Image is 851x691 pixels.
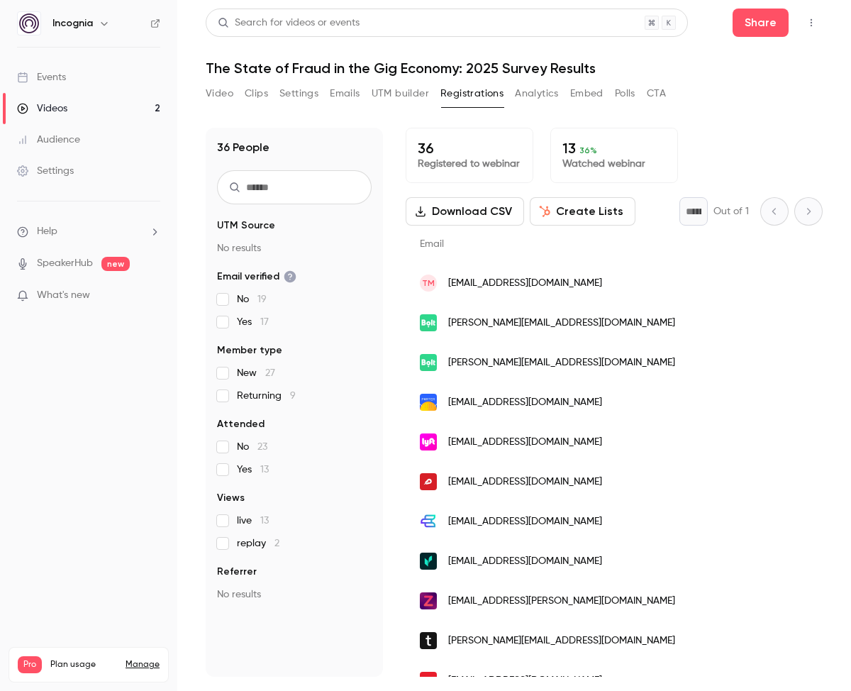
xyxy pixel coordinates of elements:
[52,16,93,31] h6: Incognia
[217,139,269,156] h1: 36 People
[579,145,597,155] span: 36 %
[126,659,160,670] a: Manage
[418,157,521,171] p: Registered to webinar
[420,632,437,649] img: trustfull.com
[372,82,429,105] button: UTM builder
[206,60,823,77] h1: The State of Fraud in the Gig Economy: 2025 Survey Results
[406,197,524,226] button: Download CSV
[18,12,40,35] img: Incognia
[217,270,296,284] span: Email verified
[448,435,602,450] span: [EMAIL_ADDRESS][DOMAIN_NAME]
[260,317,269,327] span: 17
[257,442,267,452] span: 23
[217,565,257,579] span: Referrer
[448,355,675,370] span: [PERSON_NAME][EMAIL_ADDRESS][DOMAIN_NAME]
[17,224,160,239] li: help-dropdown-opener
[515,82,559,105] button: Analytics
[420,354,437,371] img: bolt.eu
[217,491,245,505] span: Views
[17,164,74,178] div: Settings
[218,16,360,31] div: Search for videos or events
[37,288,90,303] span: What's new
[420,513,437,530] img: eunifin.com
[217,417,265,431] span: Attended
[237,514,269,528] span: live
[420,433,437,450] img: lyft.com
[206,82,233,105] button: Video
[440,82,504,105] button: Registrations
[448,514,602,529] span: [EMAIL_ADDRESS][DOMAIN_NAME]
[647,82,666,105] button: CTA
[422,277,435,289] span: TM
[237,389,296,403] span: Returning
[420,239,444,249] span: Email
[420,592,437,609] img: zeptonow.com
[245,82,268,105] button: Clips
[237,536,279,551] span: replay
[420,314,437,331] img: bolt.eu
[274,538,279,548] span: 2
[217,241,372,255] p: No results
[420,394,437,411] img: theporter.in
[562,157,666,171] p: Watched webinar
[143,289,160,302] iframe: Noticeable Trigger
[448,673,602,688] span: [EMAIL_ADDRESS][DOMAIN_NAME]
[217,219,275,233] span: UTM Source
[217,587,372,602] p: No results
[420,672,437,689] img: ifood.com.br
[420,473,437,490] img: deliveryhero.com
[448,634,675,648] span: [PERSON_NAME][EMAIL_ADDRESS][DOMAIN_NAME]
[615,82,635,105] button: Polls
[448,475,602,490] span: [EMAIL_ADDRESS][DOMAIN_NAME]
[237,315,269,329] span: Yes
[37,224,57,239] span: Help
[237,463,269,477] span: Yes
[260,465,269,475] span: 13
[570,82,604,105] button: Embed
[217,343,282,358] span: Member type
[330,82,360,105] button: Emails
[237,292,267,306] span: No
[101,257,130,271] span: new
[237,366,275,380] span: New
[420,553,437,570] img: veriff.net
[418,140,521,157] p: 36
[18,656,42,673] span: Pro
[562,140,666,157] p: 13
[733,9,789,37] button: Share
[17,70,66,84] div: Events
[800,11,823,34] button: Top Bar Actions
[290,391,296,401] span: 9
[448,554,602,569] span: [EMAIL_ADDRESS][DOMAIN_NAME]
[17,133,80,147] div: Audience
[448,316,675,331] span: [PERSON_NAME][EMAIL_ADDRESS][DOMAIN_NAME]
[279,82,318,105] button: Settings
[237,440,267,454] span: No
[265,368,275,378] span: 27
[257,294,267,304] span: 19
[217,219,372,602] section: facet-groups
[50,659,117,670] span: Plan usage
[260,516,269,526] span: 13
[448,276,602,291] span: [EMAIL_ADDRESS][DOMAIN_NAME]
[448,594,675,609] span: [EMAIL_ADDRESS][PERSON_NAME][DOMAIN_NAME]
[37,256,93,271] a: SpeakerHub
[448,395,602,410] span: [EMAIL_ADDRESS][DOMAIN_NAME]
[530,197,635,226] button: Create Lists
[713,204,749,219] p: Out of 1
[17,101,67,116] div: Videos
